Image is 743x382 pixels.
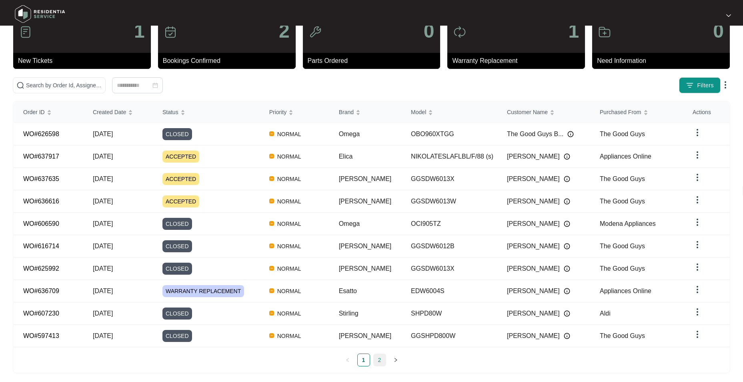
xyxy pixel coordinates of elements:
[341,354,354,366] li: Previous Page
[269,199,274,203] img: Vercel Logo
[93,198,113,205] span: [DATE]
[600,310,611,317] span: Aldi
[693,307,702,317] img: dropdown arrow
[93,243,113,249] span: [DATE]
[93,220,113,227] span: [DATE]
[401,102,497,123] th: Model
[600,332,645,339] span: The Good Guys
[590,102,683,123] th: Purchased From
[401,325,497,347] td: GGSHPD800W
[507,241,560,251] span: [PERSON_NAME]
[693,330,702,339] img: dropdown arrow
[19,26,32,38] img: icon
[339,265,392,272] span: [PERSON_NAME]
[401,280,497,302] td: EDW6004S
[162,330,192,342] span: CLOSED
[339,310,358,317] span: Stirling
[507,108,548,117] span: Customer Name
[693,240,702,249] img: dropdown arrow
[162,285,244,297] span: WARRANTY REPLACEMENT
[339,153,353,160] span: Elica
[274,331,304,341] span: NORMAL
[597,56,730,66] p: Need Information
[507,331,560,341] span: [PERSON_NAME]
[339,220,360,227] span: Omega
[269,288,274,293] img: Vercel Logo
[274,129,304,139] span: NORMAL
[564,176,570,182] img: Info icon
[401,145,497,168] td: NIKOLATESLAFLBL/F/88 (s)
[568,22,579,41] p: 1
[93,265,113,272] span: [DATE]
[697,81,714,90] span: Filters
[497,102,590,123] th: Customer Name
[274,264,304,273] span: NORMAL
[16,81,24,89] img: search-icon
[162,308,192,320] span: CLOSED
[269,154,274,159] img: Vercel Logo
[93,310,113,317] span: [DATE]
[564,265,570,272] img: Info icon
[507,219,560,229] span: [PERSON_NAME]
[269,108,287,117] span: Priority
[507,129,563,139] span: The Good Guys B...
[452,56,585,66] p: Warranty Replacement
[274,174,304,184] span: NORMAL
[507,174,560,184] span: [PERSON_NAME]
[274,309,304,318] span: NORMAL
[401,190,497,213] td: GGSDW6013W
[564,221,570,227] img: Info icon
[564,243,570,249] img: Info icon
[274,241,304,251] span: NORMAL
[339,108,354,117] span: Brand
[23,220,59,227] a: WO#606590
[401,168,497,190] td: GGSDW6013X
[153,102,260,123] th: Status
[23,131,59,137] a: WO#626598
[389,354,402,366] li: Next Page
[726,14,731,18] img: dropdown arrow
[507,309,560,318] span: [PERSON_NAME]
[279,22,290,41] p: 2
[93,108,126,117] span: Created Date
[23,198,59,205] a: WO#636616
[269,243,274,248] img: Vercel Logo
[339,332,392,339] span: [PERSON_NAME]
[389,354,402,366] button: right
[269,266,274,271] img: Vercel Logo
[93,332,113,339] span: [DATE]
[163,56,296,66] p: Bookings Confirmed
[600,131,645,137] span: The Good Guys
[600,265,645,272] span: The Good Guys
[93,288,113,294] span: [DATE]
[162,240,192,252] span: CLOSED
[373,354,386,366] li: 2
[564,153,570,160] img: Info icon
[23,108,45,117] span: Order ID
[693,262,702,272] img: dropdown arrow
[308,56,441,66] p: Parts Ordered
[564,288,570,294] img: Info icon
[401,235,497,257] td: GGSDW6012B
[274,197,304,206] span: NORMAL
[600,243,645,249] span: The Good Guys
[93,153,113,160] span: [DATE]
[598,26,611,38] img: icon
[162,128,192,140] span: CLOSED
[564,333,570,339] img: Info icon
[600,153,651,160] span: Appliances Online
[274,286,304,296] span: NORMAL
[374,354,386,366] a: 2
[23,153,59,160] a: WO#637917
[357,354,370,366] li: 1
[507,286,560,296] span: [PERSON_NAME]
[18,56,151,66] p: New Tickets
[162,151,199,163] span: ACCEPTED
[507,197,560,206] span: [PERSON_NAME]
[269,311,274,316] img: Vercel Logo
[23,332,59,339] a: WO#597413
[339,243,392,249] span: [PERSON_NAME]
[339,198,392,205] span: [PERSON_NAME]
[93,175,113,182] span: [DATE]
[339,288,357,294] span: Esatto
